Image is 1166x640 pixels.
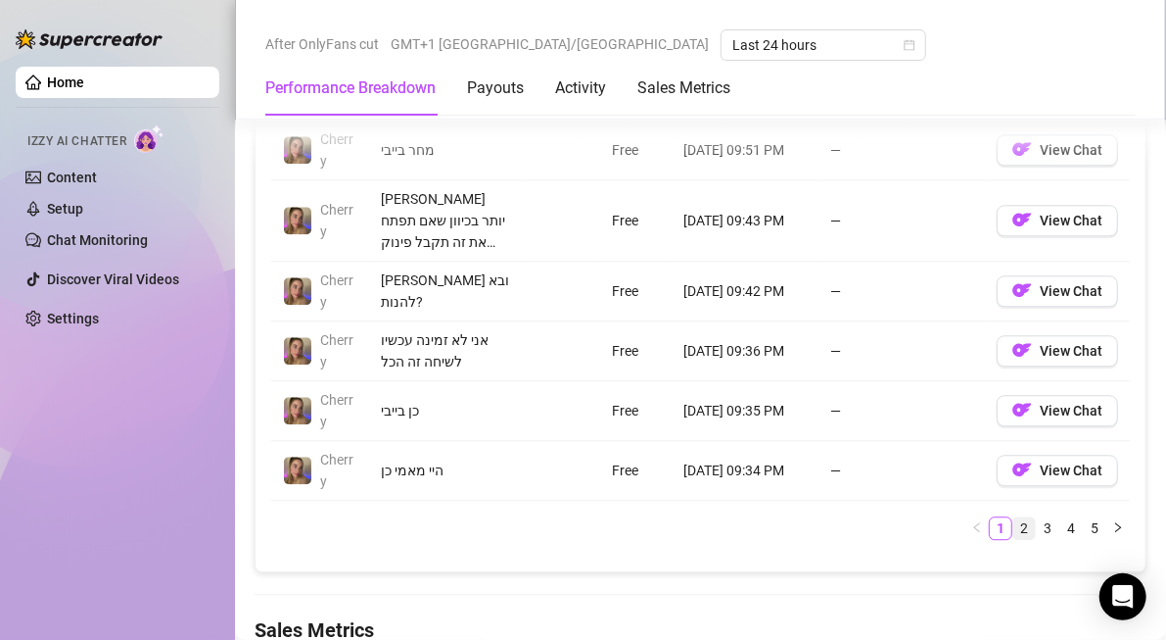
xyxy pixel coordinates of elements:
[818,121,985,180] td: —
[1012,280,1032,300] img: OF
[1012,340,1032,360] img: OF
[381,270,510,313] div: [PERSON_NAME] ובא להנות?
[997,287,1118,303] a: OFView Chat
[284,337,311,365] img: Cherry
[818,321,985,381] td: —
[1112,521,1124,533] span: right
[732,30,914,60] span: Last 24 hours
[1060,517,1082,539] a: 4
[16,29,163,49] img: logo-BBDzfeDw.svg
[818,262,985,321] td: —
[47,201,83,217] a: Setup
[27,132,126,151] span: Izzy AI Chatter
[1099,573,1146,620] div: Open Intercom Messenger
[320,332,353,369] span: Cherry
[672,381,818,441] td: [DATE] 09:35 PM
[284,457,311,484] img: Cherry
[997,134,1118,166] button: OFView Chat
[47,74,84,90] a: Home
[965,517,989,540] li: Previous Page
[971,521,983,533] span: left
[1012,460,1032,479] img: OF
[672,321,818,381] td: [DATE] 09:36 PM
[284,397,311,424] img: Cherry
[904,39,915,51] span: calendar
[47,170,97,185] a: Content
[1040,463,1102,478] span: View Chat
[637,76,730,100] div: Sales Metrics
[600,180,672,262] td: Free
[672,262,818,321] td: [DATE] 09:42 PM
[284,277,311,305] img: Cherry
[284,207,311,234] img: Cherry
[320,392,353,429] span: Cherry
[1084,517,1105,539] a: 5
[134,124,164,153] img: AI Chatter
[997,407,1118,422] a: OFView Chat
[265,76,436,100] div: Performance Breakdown
[997,467,1118,482] a: OFView Chat
[989,517,1012,540] li: 1
[997,347,1118,363] a: OFView Chat
[1083,517,1106,540] li: 5
[997,217,1118,232] a: OFView Chat
[391,29,709,59] span: GMT+1 [GEOGRAPHIC_DATA]/[GEOGRAPHIC_DATA]
[1013,517,1035,539] a: 2
[1040,213,1102,228] span: View Chat
[1106,517,1130,540] li: Next Page
[1040,142,1102,158] span: View Chat
[672,180,818,262] td: [DATE] 09:43 PM
[1040,283,1102,299] span: View Chat
[381,460,510,481] div: היי מאמי כן
[818,381,985,441] td: —
[997,275,1118,307] button: OFView Chat
[1012,517,1036,540] li: 2
[1012,139,1032,159] img: OF
[381,329,510,372] div: אני לא זמינה עכשיו לשיחה זה הכל
[320,452,353,489] span: Cherry
[47,232,148,248] a: Chat Monitoring
[555,76,606,100] div: Activity
[1036,517,1059,540] li: 3
[600,381,672,441] td: Free
[600,321,672,381] td: Free
[1106,517,1130,540] button: right
[818,180,985,262] td: —
[965,517,989,540] button: left
[997,146,1118,162] a: OFView Chat
[600,262,672,321] td: Free
[320,202,353,239] span: Cherry
[47,311,99,326] a: Settings
[672,121,818,180] td: [DATE] 09:51 PM
[818,441,985,501] td: —
[381,188,510,253] div: [PERSON_NAME] יותר בכיוון שאם תפתח את זה תקבל פינוק אקסטרה
[997,395,1118,426] button: OFView Chat
[381,139,510,161] div: מחר בייבי
[1012,400,1032,419] img: OF
[284,136,311,164] img: Cherry
[990,517,1011,539] a: 1
[1012,210,1032,229] img: OF
[381,400,510,421] div: כן בייבי
[1037,517,1058,539] a: 3
[672,441,818,501] td: [DATE] 09:34 PM
[997,455,1118,486] button: OFView Chat
[600,121,672,180] td: Free
[265,29,379,59] span: After OnlyFans cut
[320,131,353,169] span: Cherry
[1040,403,1102,418] span: View Chat
[997,335,1118,367] button: OFView Chat
[467,76,524,100] div: Payouts
[47,271,179,287] a: Discover Viral Videos
[1059,517,1083,540] li: 4
[600,441,672,501] td: Free
[1040,343,1102,359] span: View Chat
[997,205,1118,236] button: OFView Chat
[320,272,353,310] span: Cherry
